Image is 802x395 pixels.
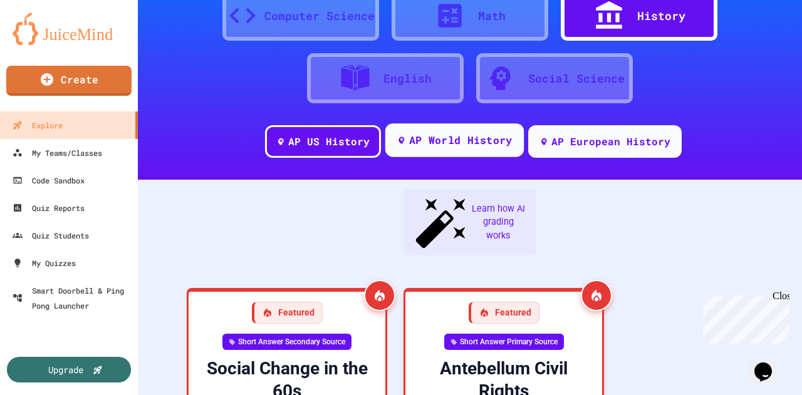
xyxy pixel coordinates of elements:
[288,134,370,149] div: AP US History
[13,173,85,188] div: Code Sandbox
[13,118,63,133] div: Explore
[13,255,76,270] div: My Quizzes
[222,334,352,350] div: Short Answer Secondary Source
[13,283,133,313] div: Smart Doorbell & Ping Pong Launcher
[469,302,539,324] div: Featured
[252,302,323,324] div: Featured
[749,345,789,382] iframe: chat widget
[637,8,685,24] div: History
[528,70,625,87] div: Social Science
[698,290,789,344] iframe: chat widget
[5,5,86,80] div: Chat with us now!Close
[409,133,512,148] div: AP World History
[264,8,375,24] div: Computer Science
[470,202,526,243] span: Learn how AI grading works
[48,363,83,376] div: Upgrade
[478,8,506,24] div: Math
[13,228,89,243] div: Quiz Students
[444,334,564,350] div: Short Answer Primary Source
[13,200,85,215] div: Quiz Reports
[13,13,125,45] img: logo-orange.svg
[6,66,132,96] a: Create
[551,134,670,149] div: AP European History
[383,70,432,87] div: English
[13,145,102,160] div: My Teams/Classes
